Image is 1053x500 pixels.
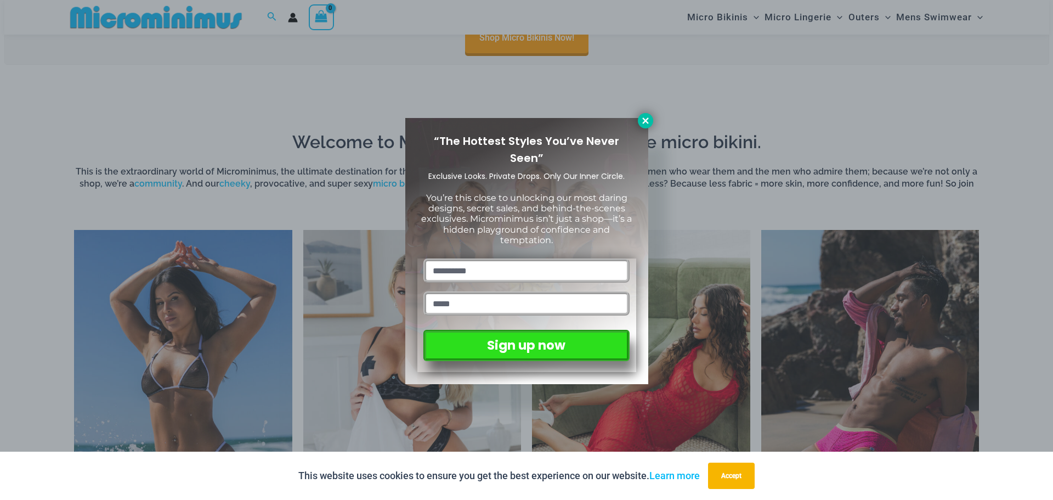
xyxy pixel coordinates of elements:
a: Learn more [649,470,700,481]
button: Sign up now [423,330,629,361]
span: You’re this close to unlocking our most daring designs, secret sales, and behind-the-scenes exclu... [421,193,632,245]
p: This website uses cookies to ensure you get the best experience on our website. [298,468,700,484]
span: “The Hottest Styles You’ve Never Seen” [434,133,619,166]
button: Close [638,113,653,128]
button: Accept [708,463,755,489]
span: Exclusive Looks. Private Drops. Only Our Inner Circle. [428,171,625,182]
